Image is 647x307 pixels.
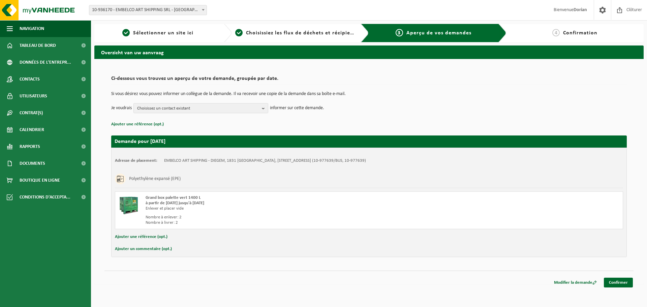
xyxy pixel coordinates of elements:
span: Calendrier [20,121,44,138]
div: Nombre à livrer: 2 [146,220,396,225]
td: EMBELCO ART SHIPPING - DIEGEM, 1831 [GEOGRAPHIC_DATA], [STREET_ADDRESS] (10-977639/BUS, 10-977639) [164,158,366,163]
h2: Overzicht van uw aanvraag [94,45,644,59]
span: Rapports [20,138,40,155]
button: Choisissez un contact existant [133,103,268,113]
span: Conditions d'accepta... [20,189,70,206]
a: 1Sélectionner un site ici [98,29,218,37]
h3: Polyethylène expansé (EPE) [129,174,181,184]
span: Utilisateurs [20,88,47,104]
span: Sélectionner un site ici [133,30,193,36]
span: Grand box palette vert 1400 L [146,195,201,200]
span: 2 [235,29,243,36]
span: Contacts [20,71,40,88]
span: 3 [396,29,403,36]
strong: Demande pour [DATE] [115,139,165,144]
strong: Adresse de placement: [115,158,157,163]
button: Ajouter une référence (opt.) [115,233,167,241]
span: 10-936170 - EMBELCO ART SHIPPING SRL - ETTERBEEK [89,5,207,15]
span: 4 [552,29,560,36]
button: Ajouter un commentaire (opt.) [115,245,172,253]
span: Choisissez un contact existant [137,103,259,114]
span: 1 [122,29,130,36]
div: Nombre à enlever: 2 [146,215,396,220]
span: Données de l'entrepr... [20,54,71,71]
span: Tableau de bord [20,37,56,54]
span: Navigation [20,20,44,37]
p: Je voudrais [111,103,132,113]
span: Choisissiez les flux de déchets et récipients [246,30,358,36]
span: Confirmation [563,30,597,36]
a: 2Choisissiez les flux de déchets et récipients [235,29,356,37]
a: Modifier la demande [549,278,602,287]
span: Documents [20,155,45,172]
span: Aperçu de vos demandes [406,30,471,36]
span: Contrat(s) [20,104,43,121]
a: Confirmer [604,278,633,287]
strong: à partir de [DATE] jusqu'à [DATE] [146,201,204,205]
p: Si vous désirez vous pouvez informer un collègue de la demande. Il va recevoir une copie de la de... [111,92,627,96]
h2: Ci-dessous vous trouvez un aperçu de votre demande, groupée par date. [111,76,627,85]
p: informer sur cette demande. [270,103,324,113]
img: PB-HB-1400-HPE-GN-01.png [119,195,139,215]
div: Enlever et placer vide [146,206,396,211]
span: Boutique en ligne [20,172,60,189]
button: Ajouter une référence (opt.) [111,120,164,129]
strong: Dorian [574,7,587,12]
